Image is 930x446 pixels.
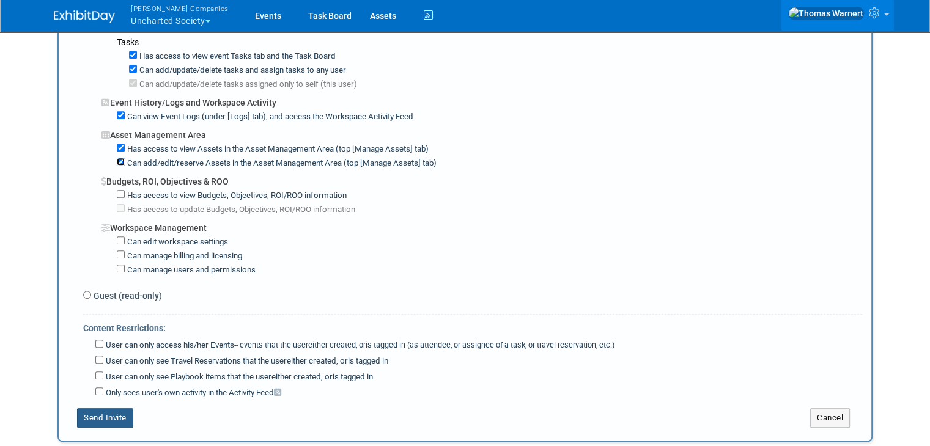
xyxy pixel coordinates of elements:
[125,236,228,248] label: Can edit workspace settings
[101,123,862,141] div: Asset Management Area
[137,79,357,90] label: Can add/update/delete tasks assigned only to self (this user)
[54,10,115,23] img: ExhibitDay
[125,158,437,169] label: Can add/edit/reserve Assets in the Asset Management Area (top [Manage Assets] tab)
[91,290,162,302] label: Guest (read-only)
[137,65,346,76] label: Can add/update/delete tasks and assign tasks to any user
[125,190,347,202] label: Has access to view Budgets, Objectives, ROI/ROO information
[117,36,862,48] div: Tasks
[271,372,333,381] span: either created, or
[125,250,242,262] label: Can manage billing and licensing
[103,356,388,367] label: User can only see Travel Reservations that the user is tagged in
[125,204,355,216] label: Has access to update Budgets, Objectives, ROI/ROO information
[101,216,862,234] div: Workspace Management
[125,111,413,123] label: Can view Event Logs (under [Logs] tab), and access the Workspace Activity Feed
[101,90,862,109] div: Event History/Logs and Workspace Activity
[83,315,862,337] div: Content Restrictions:
[137,51,336,62] label: Has access to view event Tasks tab and the Task Board
[125,265,256,276] label: Can manage users and permissions
[234,340,614,349] span: -- events that the user is tagged in (as attendee, or assignee of a task, or travel reservation, ...
[308,340,366,349] span: either created, or
[287,356,348,365] span: either created, or
[788,7,864,20] img: Thomas Warnert
[103,340,614,351] label: User can only access his/her Events
[125,144,429,155] label: Has access to view Assets in the Asset Management Area (top [Manage Assets] tab)
[77,408,133,428] button: Send Invite
[103,371,373,383] label: User can only see Playbook items that the user is tagged in
[131,2,229,15] span: [PERSON_NAME] Companies
[810,408,850,428] button: Cancel
[101,169,862,188] div: Budgets, ROI, Objectives & ROO
[103,387,281,399] label: Only sees user's own activity in the Activity Feed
